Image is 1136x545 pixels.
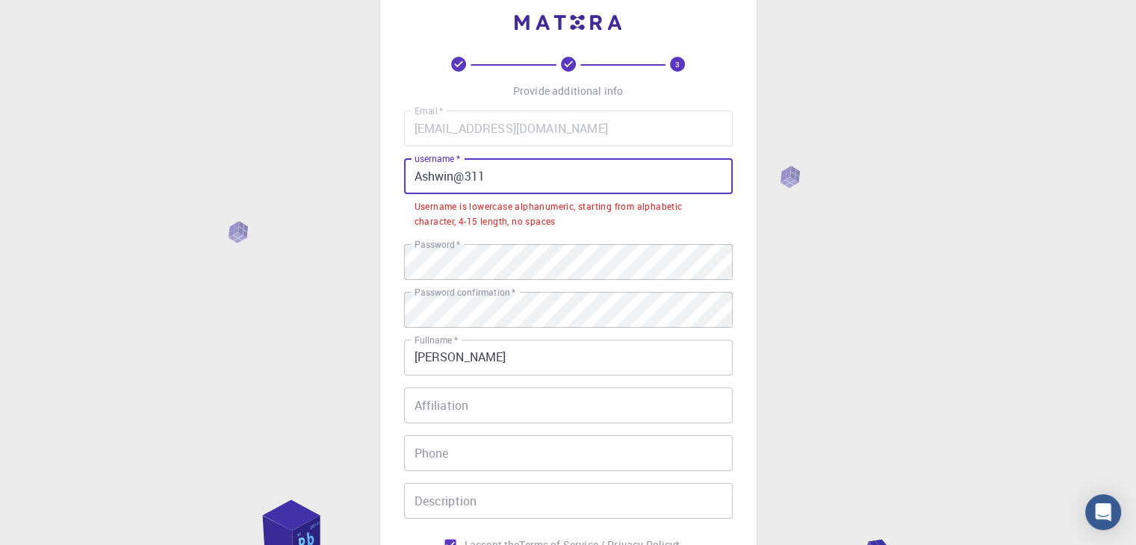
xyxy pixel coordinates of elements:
[675,59,680,69] text: 3
[415,334,458,346] label: Fullname
[415,286,515,299] label: Password confirmation
[415,238,460,251] label: Password
[415,105,443,117] label: Email
[1085,494,1121,530] div: Open Intercom Messenger
[415,199,722,229] div: Username is lowercase alphanumeric, starting from alphabetic character, 4-15 length, no spaces
[513,84,623,99] p: Provide additional info
[415,152,460,165] label: username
